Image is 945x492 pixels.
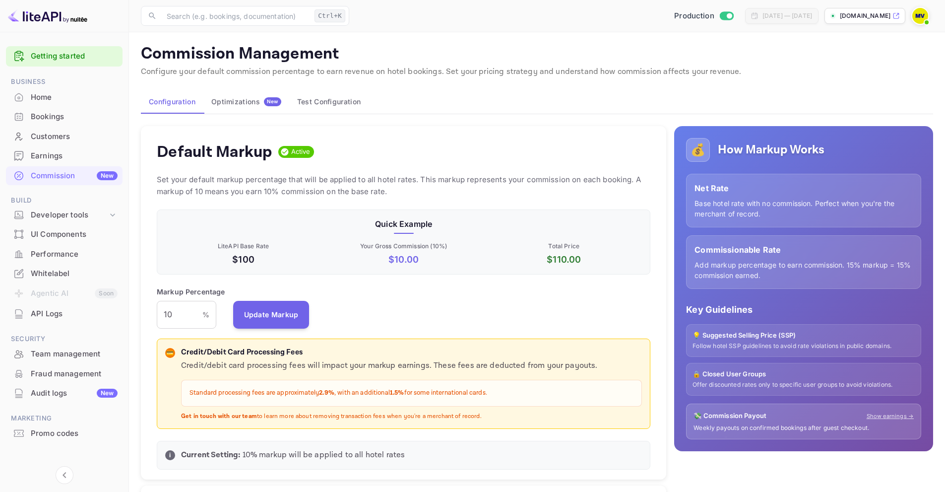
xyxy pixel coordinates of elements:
[693,381,915,389] p: Offer discounted rates only to specific user groups to avoid violations.
[486,242,642,251] p: Total Price
[157,142,272,162] h4: Default Markup
[6,264,123,282] a: Whitelabel
[6,424,123,443] div: Promo codes
[31,210,108,221] div: Developer tools
[211,97,281,106] div: Optimizations
[31,428,118,439] div: Promo codes
[289,90,369,114] button: Test Configuration
[157,301,202,329] input: 0
[6,413,123,424] span: Marketing
[6,245,123,263] a: Performance
[141,44,933,64] p: Commission Management
[686,303,921,316] p: Key Guidelines
[165,242,321,251] p: LiteAPI Base Rate
[6,245,123,264] div: Performance
[97,389,118,398] div: New
[6,384,123,402] a: Audit logsNew
[31,349,118,360] div: Team management
[264,98,281,105] span: New
[694,182,913,194] p: Net Rate
[181,450,240,460] strong: Current Setting:
[6,107,123,127] div: Bookings
[390,389,404,397] strong: 1.5%
[181,449,642,461] p: 10 % markup will be applied to all hotel rates
[31,170,118,182] div: Commission
[693,342,915,351] p: Follow hotel SSP guidelines to avoid rate violations in public domains.
[912,8,928,24] img: Michael Vogt
[6,146,123,166] div: Earnings
[141,90,203,114] button: Configuration
[6,225,123,243] a: UI Components
[31,388,118,399] div: Audit logs
[694,198,913,219] p: Base hotel rate with no commission. Perfect when you're the merchant of record.
[6,88,123,106] a: Home
[141,66,933,78] p: Configure your default commission percentage to earn revenue on hotel bookings. Set your pricing ...
[6,195,123,206] span: Build
[31,92,118,103] div: Home
[319,389,334,397] strong: 2.9%
[189,388,633,398] p: Standard processing fees are approximately , with an additional for some international cards.
[181,360,642,372] p: Credit/debit card processing fees will impact your markup earnings. These fees are deducted from ...
[693,369,915,379] p: 🔒 Closed User Groups
[867,412,914,421] a: Show earnings →
[718,142,824,158] h5: How Markup Works
[31,51,118,62] a: Getting started
[181,413,642,421] p: to learn more about removing transaction fees when you're a merchant of record.
[6,76,123,87] span: Business
[165,253,321,266] p: $100
[202,309,209,320] p: %
[693,411,766,421] p: 💸 Commission Payout
[31,268,118,280] div: Whitelabel
[6,225,123,244] div: UI Components
[6,364,123,383] a: Fraud management
[691,141,705,159] p: 💰
[6,166,123,186] div: CommissionNew
[694,260,913,281] p: Add markup percentage to earn commission. 15% markup = 15% commission earned.
[6,46,123,67] div: Getting started
[166,349,174,357] p: 💳
[8,8,87,24] img: LiteAPI logo
[31,308,118,320] div: API Logs
[693,424,914,432] p: Weekly payouts on confirmed bookings after guest checkout.
[6,424,123,442] a: Promo codes
[6,88,123,107] div: Home
[161,6,311,26] input: Search (e.g. bookings, documentation)
[325,253,482,266] p: $ 10.00
[56,466,73,484] button: Collapse navigation
[31,150,118,162] div: Earnings
[6,127,123,145] a: Customers
[486,253,642,266] p: $ 110.00
[6,345,123,363] a: Team management
[6,304,123,323] a: API Logs
[674,10,714,22] span: Production
[6,127,123,146] div: Customers
[181,413,257,420] strong: Get in touch with our team
[762,11,812,20] div: [DATE] — [DATE]
[6,146,123,165] a: Earnings
[31,111,118,123] div: Bookings
[840,11,890,20] p: [DOMAIN_NAME]
[325,242,482,251] p: Your Gross Commission ( 10 %)
[6,345,123,364] div: Team management
[6,334,123,345] span: Security
[6,207,123,224] div: Developer tools
[694,244,913,256] p: Commissionable Rate
[181,347,642,358] p: Credit/Debit Card Processing Fees
[6,264,123,283] div: Whitelabel
[6,384,123,403] div: Audit logsNew
[169,451,171,460] p: i
[693,331,915,341] p: 💡 Suggested Selling Price (SSP)
[31,368,118,380] div: Fraud management
[157,174,650,198] p: Set your default markup percentage that will be applied to all hotel rates. This markup represent...
[6,166,123,185] a: CommissionNew
[6,304,123,324] div: API Logs
[233,301,310,329] button: Update Markup
[6,364,123,384] div: Fraud management
[31,229,118,240] div: UI Components
[6,107,123,126] a: Bookings
[315,9,345,22] div: Ctrl+K
[165,218,642,230] p: Quick Example
[157,286,225,297] p: Markup Percentage
[287,147,315,157] span: Active
[97,171,118,180] div: New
